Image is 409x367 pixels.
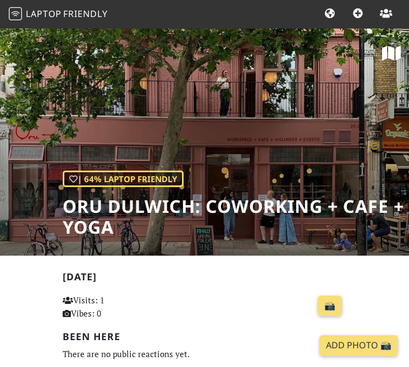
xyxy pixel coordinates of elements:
[63,8,107,20] span: Friendly
[63,293,148,320] p: Visits: 1 Vibes: 0
[9,5,108,24] a: LaptopFriendly LaptopFriendly
[319,335,398,356] a: Add Photo 📸
[63,271,346,287] h2: [DATE]
[63,331,346,342] h2: Been here
[63,171,184,187] div: | 64% Laptop Friendly
[63,196,409,238] h1: Oru Dulwich: Coworking + Cafe + Yoga
[26,8,62,20] span: Laptop
[63,347,346,362] div: There are no public reactions yet.
[9,7,22,20] img: LaptopFriendly
[318,296,342,317] a: 📸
